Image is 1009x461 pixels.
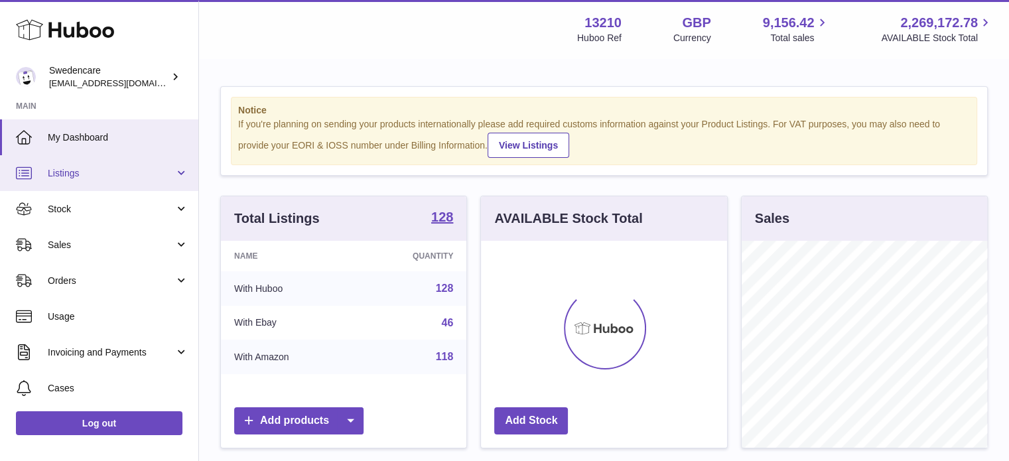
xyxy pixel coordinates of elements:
td: With Amazon [221,340,356,374]
span: Total sales [770,32,829,44]
a: 2,269,172.78 AVAILABLE Stock Total [881,14,993,44]
a: View Listings [488,133,569,158]
span: AVAILABLE Stock Total [881,32,993,44]
span: Cases [48,382,188,395]
a: 128 [431,210,453,226]
strong: GBP [682,14,710,32]
span: My Dashboard [48,131,188,144]
strong: 128 [431,210,453,224]
a: 128 [436,283,454,294]
span: Stock [48,203,174,216]
div: Currency [673,32,711,44]
span: 9,156.42 [763,14,815,32]
td: With Huboo [221,271,356,306]
span: Sales [48,239,174,251]
a: Add products [234,407,364,434]
h3: AVAILABLE Stock Total [494,210,642,228]
img: internalAdmin-13210@internal.huboo.com [16,67,36,87]
a: Log out [16,411,182,435]
th: Name [221,241,356,271]
span: Usage [48,310,188,323]
span: Orders [48,275,174,287]
span: 2,269,172.78 [900,14,978,32]
strong: Notice [238,104,970,117]
div: Swedencare [49,64,168,90]
h3: Sales [755,210,789,228]
a: Add Stock [494,407,568,434]
div: Huboo Ref [577,32,622,44]
div: If you're planning on sending your products internationally please add required customs informati... [238,118,970,158]
span: Listings [48,167,174,180]
a: 118 [436,351,454,362]
span: Invoicing and Payments [48,346,174,359]
span: [EMAIL_ADDRESS][DOMAIN_NAME] [49,78,195,88]
a: 9,156.42 Total sales [763,14,830,44]
td: With Ebay [221,306,356,340]
strong: 13210 [584,14,622,32]
h3: Total Listings [234,210,320,228]
a: 46 [442,317,454,328]
th: Quantity [356,241,467,271]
